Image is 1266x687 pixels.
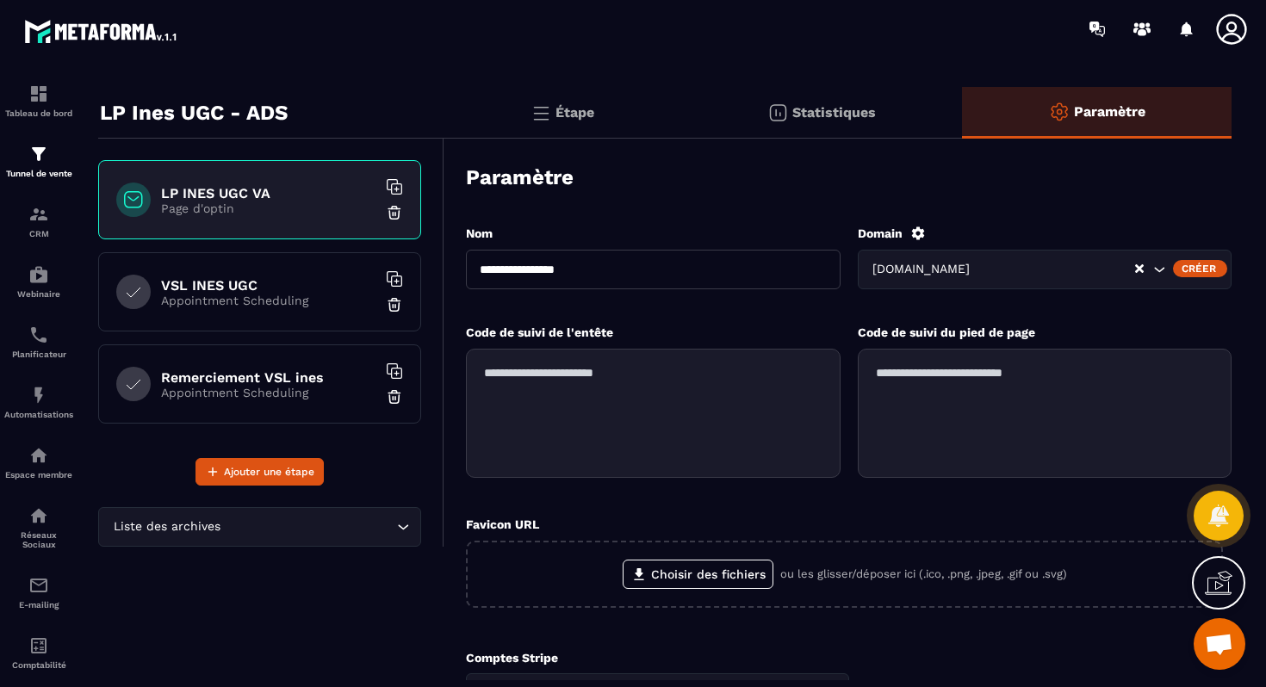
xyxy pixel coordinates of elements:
[4,530,73,549] p: Réseaux Sociaux
[792,104,876,121] p: Statistiques
[386,296,403,313] img: trash
[161,185,376,201] h6: LP INES UGC VA
[161,201,376,215] p: Page d'optin
[780,566,1067,582] p: ou les glisser/déposer ici (.ico, .png, .jpeg, .gif ou .svg)
[28,325,49,345] img: scheduler
[109,517,224,536] span: Liste des archives
[1194,618,1245,670] a: Ouvrir le chat
[466,165,574,189] h3: Paramètre
[4,191,73,251] a: formationformationCRM
[466,226,493,240] label: Nom
[161,294,376,307] p: Appointment Scheduling
[28,144,49,164] img: formation
[195,458,324,486] button: Ajouter une étape
[28,264,49,285] img: automations
[4,372,73,432] a: automationsautomationsAutomatisations
[4,289,73,299] p: Webinaire
[1135,263,1144,275] button: Clear Selected
[4,108,73,118] p: Tableau de bord
[466,325,613,339] label: Code de suivi de l'entête
[161,277,376,294] h6: VSL INES UGC
[4,622,73,683] a: accountantaccountantComptabilité
[4,169,73,178] p: Tunnel de vente
[4,312,73,372] a: schedulerschedulerPlanificateur
[100,96,288,130] p: LP Ines UGC - ADS
[531,102,551,123] img: bars.0d591741.svg
[161,369,376,386] h6: Remerciement VSL ines
[28,204,49,225] img: formation
[224,463,314,480] span: Ajouter une étape
[224,517,393,536] input: Search for option
[28,84,49,104] img: formation
[4,600,73,610] p: E-mailing
[24,15,179,46] img: logo
[28,575,49,596] img: email
[555,104,594,121] p: Étape
[28,635,49,656] img: accountant
[4,470,73,480] p: Espace membre
[28,385,49,405] img: automations
[28,505,49,526] img: social-network
[4,492,73,562] a: social-networksocial-networkRéseaux Sociaux
[28,445,49,466] img: automations
[1074,103,1145,120] p: Paramètre
[1049,102,1070,122] img: setting-o.ffaa8168.svg
[386,204,403,221] img: trash
[767,102,788,123] img: stats.20deebd0.svg
[858,250,1232,289] div: Search for option
[1173,260,1227,277] div: Créer
[4,660,73,670] p: Comptabilité
[4,350,73,359] p: Planificateur
[858,226,903,240] label: Domain
[858,325,1035,339] label: Code de suivi du pied de page
[4,562,73,622] a: emailemailE-mailing
[466,651,849,665] p: Comptes Stripe
[974,260,1134,279] input: Search for option
[4,71,73,131] a: formationformationTableau de bord
[98,507,421,547] div: Search for option
[4,432,73,492] a: automationsautomationsEspace membre
[466,517,539,531] label: Favicon URL
[4,410,73,419] p: Automatisations
[161,386,376,399] p: Appointment Scheduling
[386,388,403,405] img: trash
[4,251,73,312] a: automationsautomationsWebinaire
[869,260,974,279] span: [DOMAIN_NAME]
[623,560,773,589] label: Choisir des fichiers
[4,131,73,191] a: formationformationTunnel de vente
[4,229,73,238] p: CRM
